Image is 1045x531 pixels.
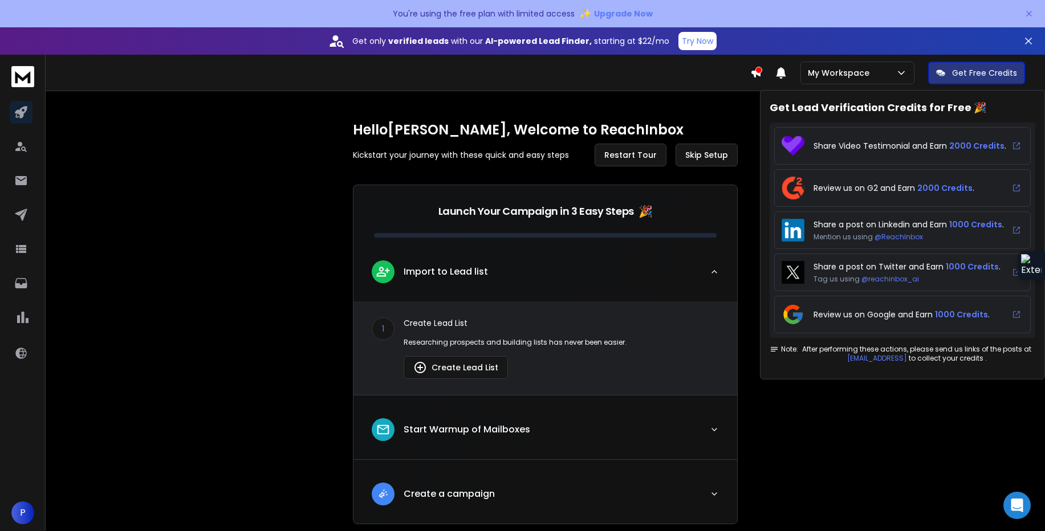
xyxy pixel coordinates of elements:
a: Share a post on Linkedin and Earn 1000 Credits.Mention us using @ReachInbox [774,211,1031,249]
span: @ReachInbox [875,232,923,242]
img: lead [376,264,391,279]
p: After performing these actions, please send us links of the posts at to collect your credits . [798,345,1035,363]
p: Import to Lead list [404,265,488,279]
button: P [11,501,34,524]
a: Share Video Testimonial and Earn 2000 Credits. [774,127,1031,165]
a: Review us on Google and Earn 1000 Credits. [774,296,1031,333]
div: leadImport to Lead list [353,301,737,395]
p: Share a post on Linkedin and Earn . [814,219,1004,230]
p: Get only with our starting at $22/mo [352,35,669,47]
span: ✨ [579,6,592,22]
p: Review us on G2 and Earn . [814,182,974,194]
img: logo [11,66,34,87]
button: Create Lead List [404,356,508,379]
p: Mention us using [814,232,1004,242]
button: Try Now [678,32,717,50]
a: Review us on G2 and Earn 2000 Credits. [774,169,1031,207]
a: [EMAIL_ADDRESS] [847,353,907,363]
button: Restart Tour [595,144,666,166]
p: Try Now [682,35,713,47]
h1: Hello [PERSON_NAME] , Welcome to ReachInbox [353,121,738,139]
p: Review us on Google and Earn . [814,309,990,320]
p: Start Warmup of Mailboxes [404,423,530,436]
span: 2000 Credits [917,182,973,194]
h2: Get Lead Verification Credits for Free 🎉 [770,100,1035,116]
span: 1000 Credits [946,261,999,272]
button: leadStart Warmup of Mailboxes [353,409,737,459]
span: 2000 Credits [949,140,1005,152]
p: Get Free Credits [952,67,1017,79]
p: Tag us using [814,275,1001,284]
img: Extension Icon [1021,254,1042,277]
p: Researching prospects and building lists has never been easier. [404,338,719,347]
p: Share a post on Twitter and Earn . [814,261,1001,272]
button: ✨Upgrade Now [579,2,653,25]
img: lead [376,422,391,437]
span: 🎉 [639,203,653,219]
img: lead [413,361,427,374]
strong: verified leads [388,35,449,47]
button: leadImport to Lead list [353,251,737,301]
p: Create Lead List [404,317,719,329]
p: Share Video Testimonial and Earn . [814,140,1006,152]
button: leadCreate a campaign [353,473,737,524]
div: 1 [372,317,395,340]
p: My Workspace [808,67,874,79]
span: @reachinbox_ai [861,274,919,284]
span: Upgrade Now [594,8,653,19]
span: 1000 Credits [949,219,1002,230]
span: 1000 Credits [935,309,988,320]
p: Launch Your Campaign in 3 Easy Steps [438,203,634,219]
p: You're using the free plan with limited access [393,8,575,19]
strong: AI-powered Lead Finder, [485,35,592,47]
img: lead [376,487,391,501]
div: Open Intercom Messenger [1003,492,1031,519]
p: Kickstart your journey with these quick and easy steps [353,149,569,161]
p: Create a campaign [404,487,495,501]
span: Skip Setup [685,149,728,161]
button: Skip Setup [676,144,738,166]
a: Share a post on Twitter and Earn 1000 Credits.Tag us using @reachinbox_ai [774,254,1031,291]
button: Get Free Credits [928,62,1025,84]
span: Note: [770,345,798,354]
